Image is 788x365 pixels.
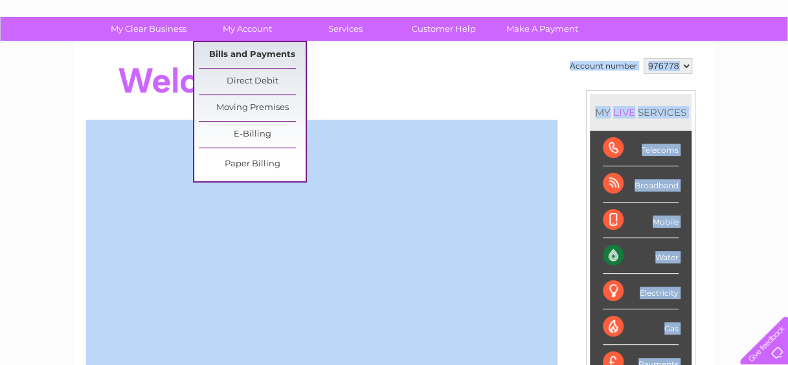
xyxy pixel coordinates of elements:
a: Contact [702,55,734,65]
div: LIVE [611,106,638,118]
a: E-Billing [199,122,306,148]
div: Gas [603,309,679,345]
img: logo.png [28,34,94,73]
div: Broadband [603,166,679,202]
a: Water [560,55,585,65]
div: MY SERVICES [590,94,692,131]
td: Account number [567,55,640,77]
div: Mobile [603,203,679,238]
a: Bills and Payments [199,42,306,68]
a: Moving Premises [199,95,306,121]
a: Direct Debit [199,69,306,94]
a: Make A Payment [489,17,596,41]
a: Services [292,17,399,41]
a: Energy [592,55,621,65]
a: Blog [675,55,694,65]
div: Electricity [603,274,679,309]
a: Telecoms [629,55,668,65]
a: My Clear Business [95,17,202,41]
div: Telecoms [603,131,679,166]
a: 0333 014 3131 [544,6,633,23]
a: Log out [745,55,776,65]
a: My Account [194,17,300,41]
div: Water [603,238,679,274]
a: Customer Help [390,17,497,41]
a: Paper Billing [199,151,306,177]
div: Clear Business is a trading name of Verastar Limited (registered in [GEOGRAPHIC_DATA] No. 3667643... [89,7,701,63]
